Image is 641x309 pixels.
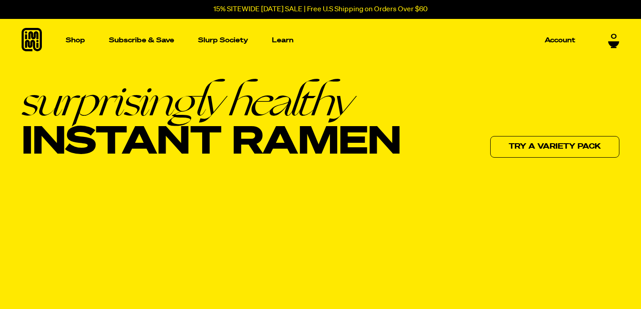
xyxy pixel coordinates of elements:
a: 0 [608,33,619,48]
p: Shop [66,37,85,44]
span: 0 [611,33,617,41]
nav: Main navigation [62,19,579,62]
a: Learn [268,19,297,62]
p: Learn [272,37,293,44]
p: 15% SITEWIDE [DATE] SALE | Free U.S Shipping on Orders Over $60 [213,5,428,14]
a: Subscribe & Save [105,33,178,47]
p: Account [545,37,575,44]
a: Account [541,33,579,47]
p: Subscribe & Save [109,37,174,44]
a: Slurp Society [194,33,252,47]
em: surprisingly healthy [22,80,401,122]
a: Try a variety pack [490,136,619,158]
h1: Instant Ramen [22,80,401,164]
p: Slurp Society [198,37,248,44]
a: Shop [62,19,89,62]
